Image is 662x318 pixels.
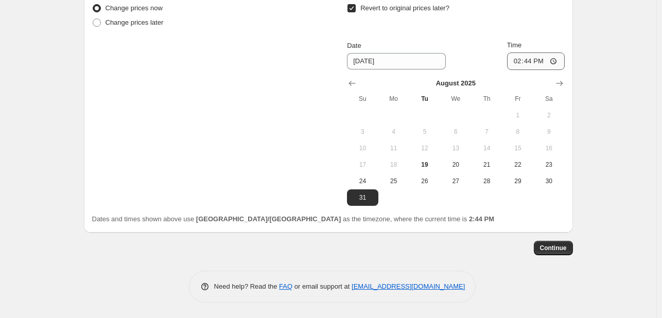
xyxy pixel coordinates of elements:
[502,140,533,156] button: Friday August 15 2025
[444,177,467,185] span: 27
[444,128,467,136] span: 6
[378,91,409,107] th: Monday
[413,95,436,103] span: Tu
[475,95,498,103] span: Th
[469,215,494,223] b: 2:44 PM
[502,123,533,140] button: Friday August 8 2025
[440,140,471,156] button: Wednesday August 13 2025
[537,161,560,169] span: 23
[351,161,374,169] span: 17
[347,140,378,156] button: Sunday August 10 2025
[347,156,378,173] button: Sunday August 17 2025
[507,177,529,185] span: 29
[347,91,378,107] th: Sunday
[351,193,374,202] span: 31
[409,173,440,189] button: Tuesday August 26 2025
[378,156,409,173] button: Monday August 18 2025
[382,128,405,136] span: 4
[533,156,564,173] button: Saturday August 23 2025
[540,244,567,252] span: Continue
[507,41,521,49] span: Time
[471,123,502,140] button: Thursday August 7 2025
[347,53,446,69] input: 8/19/2025
[413,144,436,152] span: 12
[507,161,529,169] span: 22
[444,161,467,169] span: 20
[537,128,560,136] span: 9
[440,173,471,189] button: Wednesday August 27 2025
[507,128,529,136] span: 8
[413,128,436,136] span: 5
[502,173,533,189] button: Friday August 29 2025
[378,173,409,189] button: Monday August 25 2025
[382,161,405,169] span: 18
[347,42,361,49] span: Date
[507,95,529,103] span: Fr
[537,95,560,103] span: Sa
[351,128,374,136] span: 3
[533,91,564,107] th: Saturday
[92,215,495,223] span: Dates and times shown above use as the timezone, where the current time is
[440,123,471,140] button: Wednesday August 6 2025
[106,4,163,12] span: Change prices now
[106,19,164,26] span: Change prices later
[552,76,567,91] button: Show next month, September 2025
[471,91,502,107] th: Thursday
[537,144,560,152] span: 16
[413,177,436,185] span: 26
[292,282,352,290] span: or email support at
[409,123,440,140] button: Tuesday August 5 2025
[214,282,280,290] span: Need help? Read the
[382,95,405,103] span: Mo
[409,156,440,173] button: Today Tuesday August 19 2025
[537,111,560,119] span: 2
[475,144,498,152] span: 14
[351,144,374,152] span: 10
[279,282,292,290] a: FAQ
[475,128,498,136] span: 7
[502,91,533,107] th: Friday
[471,173,502,189] button: Thursday August 28 2025
[196,215,341,223] b: [GEOGRAPHIC_DATA]/[GEOGRAPHIC_DATA]
[507,144,529,152] span: 15
[378,123,409,140] button: Monday August 4 2025
[471,140,502,156] button: Thursday August 14 2025
[351,95,374,103] span: Su
[475,161,498,169] span: 21
[444,144,467,152] span: 13
[471,156,502,173] button: Thursday August 21 2025
[409,91,440,107] th: Tuesday
[533,123,564,140] button: Saturday August 9 2025
[502,107,533,123] button: Friday August 1 2025
[507,111,529,119] span: 1
[440,156,471,173] button: Wednesday August 20 2025
[475,177,498,185] span: 28
[352,282,465,290] a: [EMAIL_ADDRESS][DOMAIN_NAME]
[351,177,374,185] span: 24
[378,140,409,156] button: Monday August 11 2025
[347,123,378,140] button: Sunday August 3 2025
[533,107,564,123] button: Saturday August 2 2025
[537,177,560,185] span: 30
[345,76,359,91] button: Show previous month, July 2025
[502,156,533,173] button: Friday August 22 2025
[347,173,378,189] button: Sunday August 24 2025
[507,52,565,70] input: 12:00
[444,95,467,103] span: We
[347,189,378,206] button: Sunday August 31 2025
[382,177,405,185] span: 25
[409,140,440,156] button: Tuesday August 12 2025
[533,140,564,156] button: Saturday August 16 2025
[533,173,564,189] button: Saturday August 30 2025
[382,144,405,152] span: 11
[440,91,471,107] th: Wednesday
[534,241,573,255] button: Continue
[360,4,449,12] span: Revert to original prices later?
[413,161,436,169] span: 19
